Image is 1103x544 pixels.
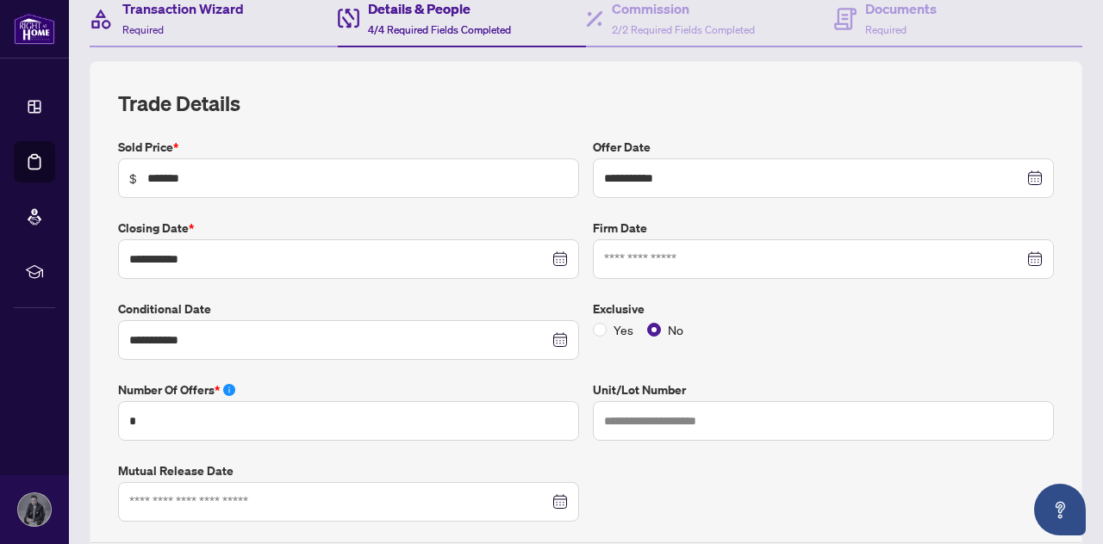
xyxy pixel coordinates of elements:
span: 4/4 Required Fields Completed [368,23,511,36]
img: logo [14,13,55,45]
label: Sold Price [118,138,579,157]
span: Yes [607,320,640,339]
button: Open asap [1034,484,1086,535]
img: Profile Icon [18,493,51,526]
h2: Trade Details [118,90,1054,117]
span: No [661,320,690,339]
span: Required [122,23,164,36]
label: Unit/Lot Number [593,380,1054,399]
label: Offer Date [593,138,1054,157]
span: info-circle [223,384,235,396]
span: $ [129,169,137,188]
span: 2/2 Required Fields Completed [612,23,755,36]
label: Exclusive [593,300,1054,318]
label: Firm Date [593,219,1054,238]
label: Number of offers [118,380,579,399]
label: Closing Date [118,219,579,238]
label: Conditional Date [118,300,579,318]
span: Required [865,23,907,36]
label: Mutual Release Date [118,461,579,480]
